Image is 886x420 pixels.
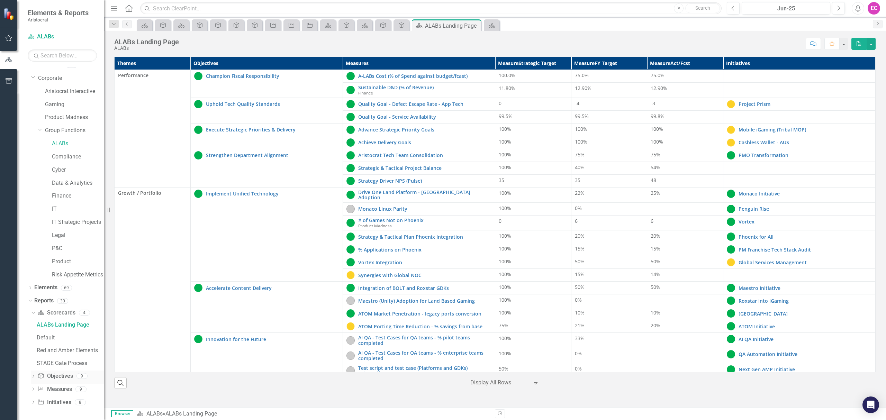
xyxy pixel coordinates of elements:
[346,351,355,360] img: Not Started
[3,8,16,20] img: ClearPoint Strategy
[111,410,133,417] span: Browser
[727,100,735,108] img: At Risk
[739,140,872,145] a: Cashless Wallet - AUS
[358,85,491,90] a: Sustainable D&D (% of Revenue)
[34,297,54,305] a: Reports
[499,177,504,183] span: 35
[194,335,202,343] img: On Track
[140,2,722,15] input: Search ClearPoint...
[575,218,578,224] span: 6
[499,365,508,372] span: 50%
[727,350,735,358] img: On Track
[575,232,585,239] span: 20%
[206,191,339,196] a: Implement Unified Technology
[52,140,104,148] a: ALABs
[499,258,511,265] span: 100%
[739,206,872,211] a: Penguin Rise
[499,218,501,224] span: 0
[28,17,89,22] small: Aristocrat
[346,72,355,80] img: On Track
[346,322,355,330] img: At Risk
[739,191,872,196] a: Monaco Initiative
[358,140,491,145] a: Achieve Delivery Goals
[38,74,104,82] a: Corporate
[194,126,202,134] img: On Track
[346,258,355,266] img: On Track
[499,309,511,316] span: 100%
[744,4,828,13] div: Jun-25
[346,191,355,199] img: On Track
[499,138,511,145] span: 100%
[37,360,104,366] div: STAGE Gate Process
[651,126,663,132] span: 100%
[499,100,501,107] span: 0
[868,2,880,15] div: EC
[358,298,491,303] a: Maestro (Unity) Adoption for Land Based Gaming
[499,151,511,158] span: 100%
[499,72,515,79] span: 100.0%
[346,284,355,292] img: On Track
[727,205,735,213] img: On Track
[346,366,355,375] img: Not Started
[52,231,104,239] a: Legal
[358,90,373,95] span: Finance
[194,151,202,159] img: On Track
[739,101,872,107] a: Project Prism
[739,351,872,357] a: QA Automation Initiative
[52,153,104,161] a: Compliance
[575,138,587,145] span: 100%
[346,205,355,213] img: Not Started
[52,218,104,226] a: IT Strategic Projects
[37,335,104,341] div: Default
[651,218,653,224] span: 6
[358,178,491,183] a: Strategy Driver NPS (Pulse)
[358,247,491,252] a: % Applications on Phoenix
[727,232,735,241] img: On Track
[114,38,179,46] div: ALABs Landing Page
[651,190,660,196] span: 25%
[206,101,339,107] a: Uphold Tech Quality Standards
[358,206,491,211] a: Monaco Linux Parity
[575,335,585,341] span: 33%
[685,3,720,13] button: Search
[346,100,355,108] img: On Track
[651,164,660,171] span: 54%
[499,322,508,329] span: 75%
[575,205,582,211] span: 0%
[194,284,202,292] img: On Track
[358,234,491,239] a: Strategy & Tactical Plan Phoenix Integration
[346,296,355,305] img: Not Started
[35,358,104,369] a: STAGE Gate Process
[499,205,511,211] span: 100%
[575,309,585,316] span: 10%
[52,258,104,266] a: Product
[358,73,491,79] a: A-LABs Cost (% of Spend against budget/fcast)
[57,298,68,304] div: 30
[499,271,511,277] span: 100%
[45,88,104,95] a: Aristocrat Interactive
[34,284,57,292] a: Elements
[61,285,72,291] div: 69
[37,385,72,393] a: Measures
[739,260,872,265] a: Global Services Management
[575,100,579,107] span: -4
[727,335,735,343] img: On Track
[28,49,97,62] input: Search Below...
[79,310,90,316] div: 4
[358,101,491,107] a: Quality Goal - Defect Escape Rate - App Tech
[499,113,513,119] span: 99.5%
[358,311,491,316] a: ATOM Market Penetration - legacy ports conversion
[194,190,202,198] img: On Track
[28,9,89,17] span: Elements & Reports
[358,273,491,278] a: Synergies with Global NOC
[499,232,511,239] span: 100%
[499,284,511,290] span: 100%
[194,100,202,108] img: On Track
[358,365,491,376] a: Test script and test case (Platforms and GDKs) automation
[651,322,660,329] span: 20%
[358,285,491,291] a: Integration of BOLT and Roxstar GDKs
[739,153,872,158] a: PMO Transformation
[52,166,104,174] a: Cyber
[739,127,872,132] a: Mobile iGaming (Tribal MOP)
[575,258,585,265] span: 50%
